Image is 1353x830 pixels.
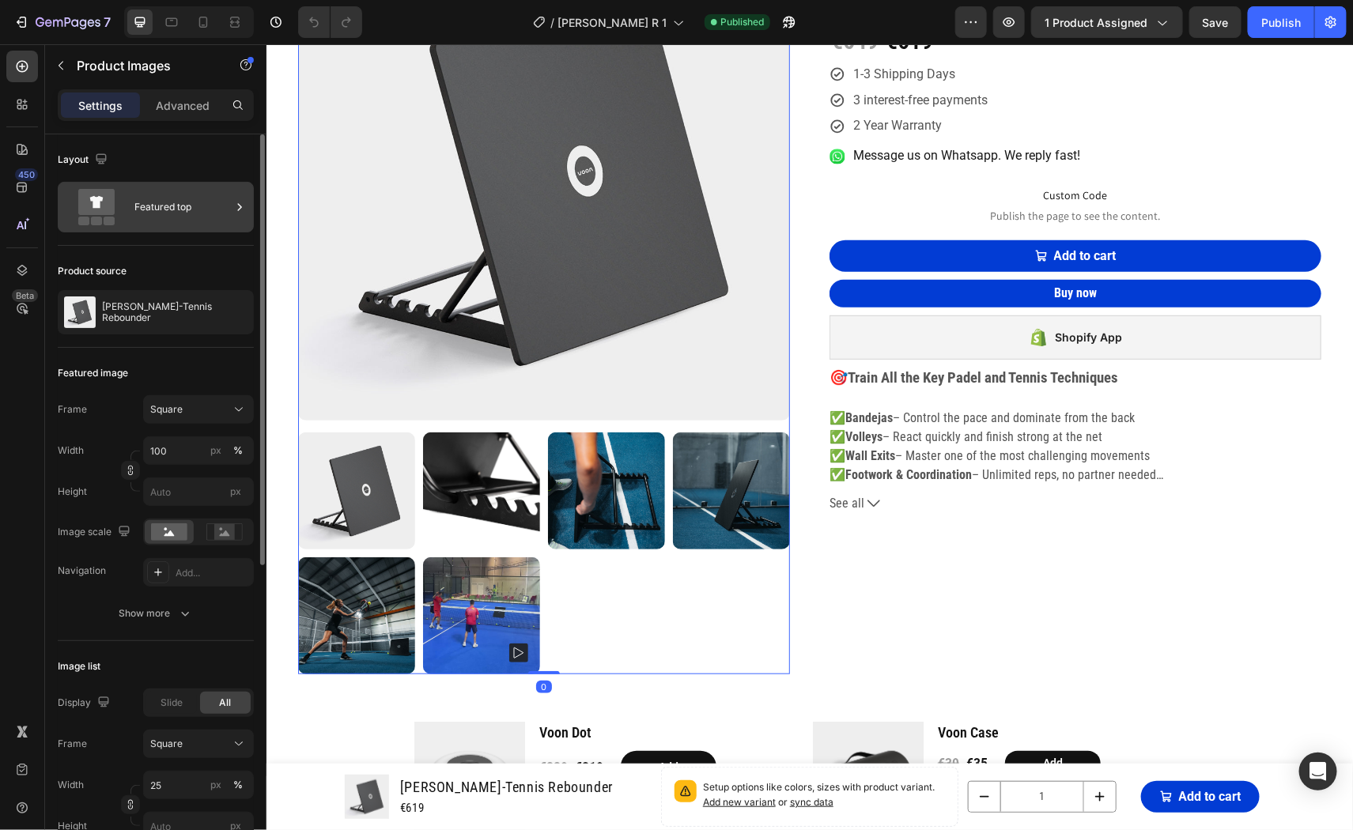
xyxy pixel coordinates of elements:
button: Save [1189,6,1242,38]
div: €219 [307,712,338,734]
h1: Voon Dot [271,677,540,699]
a: Message us on Whatsapp. We reply fast! [587,104,814,119]
p: 2 Year Warranty [587,70,675,93]
label: Height [58,485,87,499]
input: px% [143,436,254,465]
label: Width [58,443,84,458]
div: Display [58,692,113,714]
div: Navigation [58,564,106,578]
div: % [233,778,243,792]
div: 450 [15,168,38,181]
div: Open Intercom Messenger [1299,753,1337,790]
span: 1 product assigned [1045,14,1147,31]
button: px [229,775,248,794]
p: 3 interest-free payments [587,45,721,68]
p: ✅ – Control the pace and dominate from the back ✅ – React quickly and finish strong at the net ✅ ... [563,366,890,457]
p: Setup options like colors, sizes with product variant. [437,736,678,766]
strong: Train All the Key Padel and Tennis Techniques [581,325,852,342]
div: Product source [58,264,127,278]
div: Beta [12,289,38,302]
a: Voon Case [546,677,657,788]
div: px [210,778,221,792]
label: Frame [58,737,87,751]
span: See all [563,450,598,469]
button: decrement [702,738,734,768]
span: Square [150,737,183,751]
div: % [233,443,243,458]
button: % [206,775,225,794]
h1: Voon Case [670,677,939,699]
strong: Wall Exits [579,404,629,419]
div: px [210,443,221,458]
div: Image scale [58,522,134,543]
div: Buy now [788,240,830,258]
button: Add [354,707,450,738]
p: Product Images [77,56,211,75]
div: Shopify App [788,284,856,303]
div: Add [392,715,412,731]
button: 7 [6,6,118,38]
h3: 🎯 [563,325,852,342]
div: Image list [58,659,100,673]
span: Slide [161,696,183,710]
p: Settings [78,97,123,114]
button: Add [739,707,834,731]
span: or [509,752,567,764]
div: Layout [58,149,111,171]
button: Add to cart [563,196,1055,228]
button: See all [563,450,1055,469]
p: Advanced [156,97,210,114]
button: px [229,441,248,460]
a: Voon Dot [148,677,259,788]
iframe: Design area [266,44,1353,830]
strong: Footwork & Coordination [579,423,705,438]
button: Publish [1248,6,1314,38]
label: Width [58,778,84,792]
span: Add new variant [437,752,509,764]
span: Custom Code [563,141,1055,160]
span: sync data [523,752,567,764]
p: 7 [104,13,111,32]
p: 1-3 Shipping Days [587,19,689,42]
button: Add to cart [875,737,993,768]
div: Publish [1261,14,1301,31]
span: Published [720,15,764,29]
label: Frame [58,402,87,417]
h1: [PERSON_NAME]-Tennis Rebounder [132,732,348,754]
div: 0 [270,636,285,649]
strong: Volleys [579,385,616,400]
button: Show more [58,599,254,628]
button: Square [143,395,254,424]
span: [PERSON_NAME] R 1 [557,14,667,31]
button: Square [143,730,254,758]
div: €229 [271,712,303,734]
div: Undo/Redo [298,6,362,38]
div: Add to cart [788,206,850,218]
div: Show more [119,606,193,621]
div: €35 [698,708,723,730]
img: gempages_504970158289191815-39e76f77-3639-42c8-8114-3916bca580d7.webp [563,104,579,120]
div: Add to cart [913,746,975,759]
span: / [550,14,554,31]
span: Save [1203,16,1229,29]
span: Publish the page to see the content. [563,164,1055,179]
div: Add... [176,566,250,580]
span: All [220,696,232,710]
div: Add [777,713,796,725]
strong: Bandejas [579,366,626,381]
input: px% [143,771,254,799]
input: px [143,477,254,506]
button: Buy now [563,236,1055,263]
div: €39 [670,708,694,730]
button: % [206,441,225,460]
div: €619 [132,754,348,773]
img: product feature img [64,296,96,328]
p: [PERSON_NAME]-Tennis Rebounder [102,301,248,323]
div: Featured image [58,366,128,380]
div: Featured top [134,189,231,225]
span: px [230,485,241,497]
input: quantity [734,738,818,768]
button: increment [818,738,849,768]
span: Square [150,402,183,417]
button: 1 product assigned [1031,6,1183,38]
